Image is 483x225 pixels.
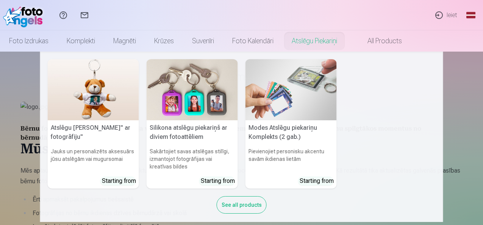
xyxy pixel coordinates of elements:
[48,145,139,173] h6: Jauks un personalizēts aksesuārs jūsu atslēgām vai mugursomai
[245,59,337,120] img: Modes Atslēgu piekariņu Komplekts (2 gab.)
[104,30,145,52] a: Magnēti
[183,30,223,52] a: Suvenīri
[48,120,139,145] h5: Atslēgu [PERSON_NAME]" ar fotogrāfiju"
[147,120,238,145] h5: Silikona atslēgu piekariņš ar diviem fotoattēliem
[102,176,136,186] div: Starting from
[58,30,104,52] a: Komplekti
[223,30,283,52] a: Foto kalendāri
[217,196,267,214] div: See all products
[48,59,139,189] a: Atslēgu piekariņš Lācītis" ar fotogrāfiju"Atslēgu [PERSON_NAME]" ar fotogrāfiju"Jauks un personal...
[147,59,238,189] a: Silikona atslēgu piekariņš ar diviem fotoattēliemSilikona atslēgu piekariņš ar diviem fotoattēlie...
[3,3,47,27] img: /fa1
[283,30,346,52] a: Atslēgu piekariņi
[201,176,235,186] div: Starting from
[245,145,337,173] h6: Pievienojiet personisku akcentu savām ikdienas lietām
[217,200,267,208] a: See all products
[346,30,411,52] a: All products
[48,59,139,120] img: Atslēgu piekariņš Lācītis" ar fotogrāfiju"
[245,59,337,189] a: Modes Atslēgu piekariņu Komplekts (2 gab.)Modes Atslēgu piekariņu Komplekts (2 gab.)Pievienojiet ...
[145,30,183,52] a: Krūzes
[245,120,337,145] h5: Modes Atslēgu piekariņu Komplekts (2 gab.)
[147,145,238,173] h6: Sakārtojiet savas atslēgas stilīgi, izmantojot fotogrāfijas vai kreatīvas bildes
[147,59,238,120] img: Silikona atslēgu piekariņš ar diviem fotoattēliem
[300,176,334,186] div: Starting from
